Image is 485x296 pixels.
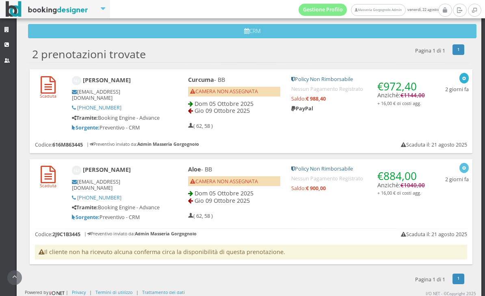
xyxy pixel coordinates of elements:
h5: Pagina 1 di 1 [415,276,445,283]
small: + 16,00 € di costi agg. [377,100,421,106]
small: + 16,00 € di costi agg. [377,190,421,196]
h5: Saldo: [291,185,424,191]
h5: Saldo: [291,96,424,102]
b: [PERSON_NAME] [83,166,131,173]
b: Curcuma [188,76,214,83]
b: Tramite: [72,204,98,211]
b: PayPal [291,105,313,112]
span: € [401,92,425,99]
a: Termini di utilizzo [95,289,132,295]
h5: ( 62, 58 ) [188,213,213,219]
a: 1 [453,44,464,55]
b: Aloe [188,165,201,173]
b: Sorgente: [72,124,100,131]
b: Sorgente: [72,214,100,221]
b: Tramite: [72,114,98,121]
img: ionet_small_logo.png [48,289,66,296]
h6: | Preventivo inviato da: [84,231,197,237]
strong: € 988,40 [306,95,326,102]
span: Dom 05 Ottobre 2025 [195,100,253,107]
h5: Booking Engine - Advance [72,115,161,121]
h6: | Preventivo inviato da: [87,142,199,147]
img: Nikolaj Jonassen [72,76,81,86]
h5: 2 giorni fa [445,86,469,92]
span: Dom 05 Ottobre 2025 [195,189,253,197]
h5: [EMAIL_ADDRESS][DOMAIN_NAME] [72,179,161,191]
h5: Policy Non Rimborsabile [291,76,424,82]
h5: Nessun Pagamento Registrato [291,86,424,92]
span: € [377,169,417,183]
span: 1040,00 [404,182,425,189]
div: | [136,289,139,295]
h5: Policy Non Rimborsabile [291,166,424,172]
a: 1 [453,274,464,284]
a: Scaduta [40,176,56,189]
span: CAMERA NON ASSEGNATA [190,88,258,95]
h5: ( 62, 58 ) [188,123,213,129]
a: Trattamento dei dati [142,289,185,295]
h5: Codice: [35,231,80,237]
b: 616M863445 [52,141,83,148]
button: CRM [28,24,476,38]
h4: - BB [188,76,280,83]
a: Privacy [72,289,86,295]
span: 972,40 [383,79,417,94]
span: venerdì, 22 agosto [299,4,438,16]
span: € [401,182,425,189]
h5: Nessun Pagamento Registrato [291,175,424,182]
span: € [377,79,417,94]
h4: - BB [188,166,280,173]
h5: Preventivo - CRM [72,125,161,131]
div: Powered by | [25,289,68,296]
h5: 2 giorni fa [445,176,469,182]
b: Admin Masseria Gorgognolo [137,141,199,147]
span: 1144,00 [404,92,425,99]
a: Gestione Profilo [299,4,347,16]
b: [PERSON_NAME] [83,76,131,84]
h5: Scaduta il: 21 agosto 2025 [401,231,467,237]
a: Masseria Gorgognolo Admin [351,4,405,16]
h4: Anzichè: [377,166,425,196]
span: 884,00 [383,169,417,183]
h4: Anzichè: [377,76,425,106]
h5: Scaduta il: 21 agosto 2025 [401,142,467,148]
b: Admin Masseria Gorgognolo [135,230,197,237]
h5: [EMAIL_ADDRESS][DOMAIN_NAME] [72,89,161,101]
a: [PHONE_NUMBER] [77,194,121,201]
strong: € 900,00 [306,185,326,192]
h2: 2 prenotazioni trovate [32,48,146,61]
h4: Il cliente non ha ricevuto alcuna conferma circa la disponibilità di questa prenotazione. [35,245,467,259]
a: [PHONE_NUMBER] [77,104,121,111]
h5: Booking Engine - Advance [72,204,161,210]
img: BookingDesigner.com [6,1,88,17]
h5: Codice: [35,142,83,148]
span: Gio 09 Ottobre 2025 [195,197,250,204]
span: CAMERA NON ASSEGNATA [190,178,258,185]
b: 2J9C1B3445 [52,231,80,238]
a: Scaduta [40,86,56,99]
span: Gio 09 Ottobre 2025 [195,107,250,114]
h5: Preventivo - CRM [72,214,161,220]
img: Nikolaj Jonassen [72,166,81,175]
h5: Pagina 1 di 1 [415,48,445,54]
div: | [89,289,92,295]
